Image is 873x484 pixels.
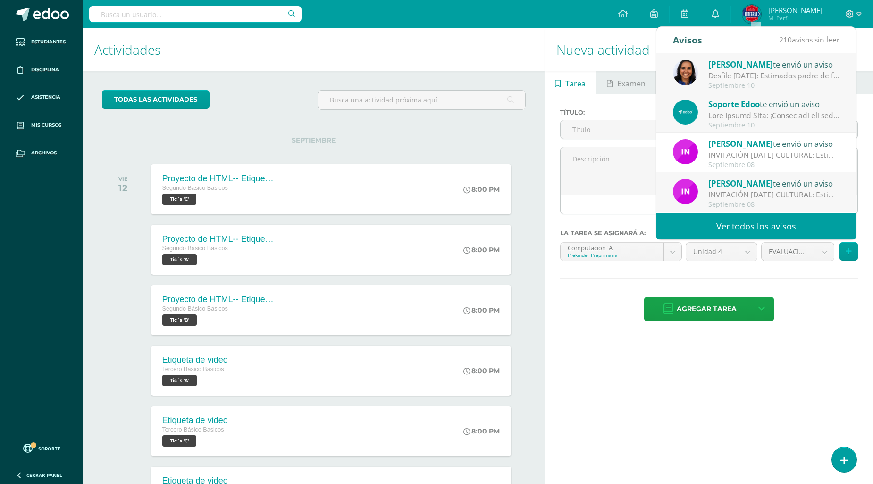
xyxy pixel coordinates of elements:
[708,98,839,110] div: te envió un aviso
[8,111,76,139] a: Mis cursos
[162,174,276,184] div: Proyecto de HTML-- Etiqueta de video
[673,139,698,164] img: 49dcc5f07bc63dd4e845f3f2a9293567.png
[94,28,533,71] h1: Actividades
[677,297,737,321] span: Agregar tarea
[568,252,656,258] div: Prekinder Preprimaria
[102,90,210,109] a: todas las Actividades
[31,66,59,74] span: Disciplina
[673,27,702,53] div: Avisos
[277,136,351,144] span: SEPTIEMBRE
[561,120,730,139] input: Título
[565,72,586,95] span: Tarea
[768,14,823,22] span: Mi Perfil
[8,56,76,84] a: Disciplina
[162,435,196,447] span: Tic´s 'C'
[31,149,57,157] span: Archivos
[708,121,839,129] div: Septiembre 10
[162,375,197,386] span: Tic´s 'A'
[31,38,66,46] span: Estudiantes
[708,59,773,70] span: [PERSON_NAME]
[162,234,276,244] div: Proyecto de HTML-- Etiqueta de video
[463,427,500,435] div: 8:00 PM
[31,93,60,101] span: Asistencia
[118,176,128,182] div: VIE
[596,71,655,94] a: Examen
[708,178,773,189] span: [PERSON_NAME]
[742,5,761,24] img: 6567dd4201f82c4dcbe86bc0297fb11a.png
[708,58,839,70] div: te envió un aviso
[162,245,228,252] span: Segundo Básico Basicos
[8,139,76,167] a: Archivos
[568,243,656,252] div: Computación 'A'
[779,34,792,45] span: 210
[762,243,834,261] a: EVALUACIÒN FINAL (40.0%)
[673,100,698,125] img: e4bfb1306657ee1b3f04ec402857feb8.png
[708,161,839,169] div: Septiembre 08
[779,34,839,45] span: avisos sin leer
[708,189,839,200] div: INVITACIÓN MAÑANA CULTURAL: Estimado Padre de familia, Adjuntamos información de la mañana cultural
[673,179,698,204] img: 49dcc5f07bc63dd4e845f3f2a9293567.png
[162,306,228,312] span: Segundo Básico Basicos
[560,229,858,237] label: La tarea se asignará a:
[463,185,500,194] div: 8:00 PM
[708,99,760,110] span: Soporte Edoo
[545,71,596,94] a: Tarea
[708,70,839,81] div: Desfile 14 de septiembre: Estimados padre de familia, es un gusto saludarlos. Por este medio les ...
[318,91,525,109] input: Busca una actividad próxima aquí...
[463,366,500,375] div: 8:00 PM
[656,213,856,239] a: Ver todos los avisos
[708,82,839,90] div: Septiembre 10
[768,6,823,15] span: [PERSON_NAME]
[162,185,228,191] span: Segundo Básico Basicos
[708,138,773,149] span: [PERSON_NAME]
[26,472,62,478] span: Cerrar panel
[693,243,732,261] span: Unidad 4
[31,121,61,129] span: Mis cursos
[162,366,224,373] span: Tercero Básico Basicos
[38,445,60,452] span: Soporte
[463,306,500,314] div: 8:00 PM
[708,110,839,121] div: Guía Rápida Edoo: ¡Conoce qué son los Bolsones o Divisiones de Nota!: En Edoo, buscamos que cada ...
[162,416,228,425] div: Etiqueta de video
[708,150,839,161] div: INVITACIÓN MAÑANA CULTURAL: Estimado Padre de familia, Adjuntamos información de la mañana cultural
[708,177,839,189] div: te envió un aviso
[162,355,228,365] div: Etiqueta de video
[686,243,757,261] a: Unidad 4
[673,60,698,85] img: 753ad19454036f687a336743bc38a894.png
[556,28,862,71] h1: Nueva actividad
[769,243,809,261] span: EVALUACIÒN FINAL (40.0%)
[561,243,681,261] a: Computación 'A'Prekinder Preprimaria
[8,28,76,56] a: Estudiantes
[617,72,646,95] span: Examen
[162,295,276,305] div: Proyecto de HTML-- Etiqueta de video
[162,194,196,205] span: Tic´s 'C'
[89,6,302,22] input: Busca un usuario...
[708,137,839,150] div: te envió un aviso
[162,254,197,265] span: Tic´s 'A'
[162,314,197,326] span: Tic´s 'B'
[708,201,839,209] div: Septiembre 08
[560,109,731,116] label: Título:
[8,84,76,112] a: Asistencia
[11,442,72,454] a: Soporte
[463,246,500,254] div: 8:00 PM
[162,426,224,433] span: Tercero Básico Basicos
[118,182,128,194] div: 12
